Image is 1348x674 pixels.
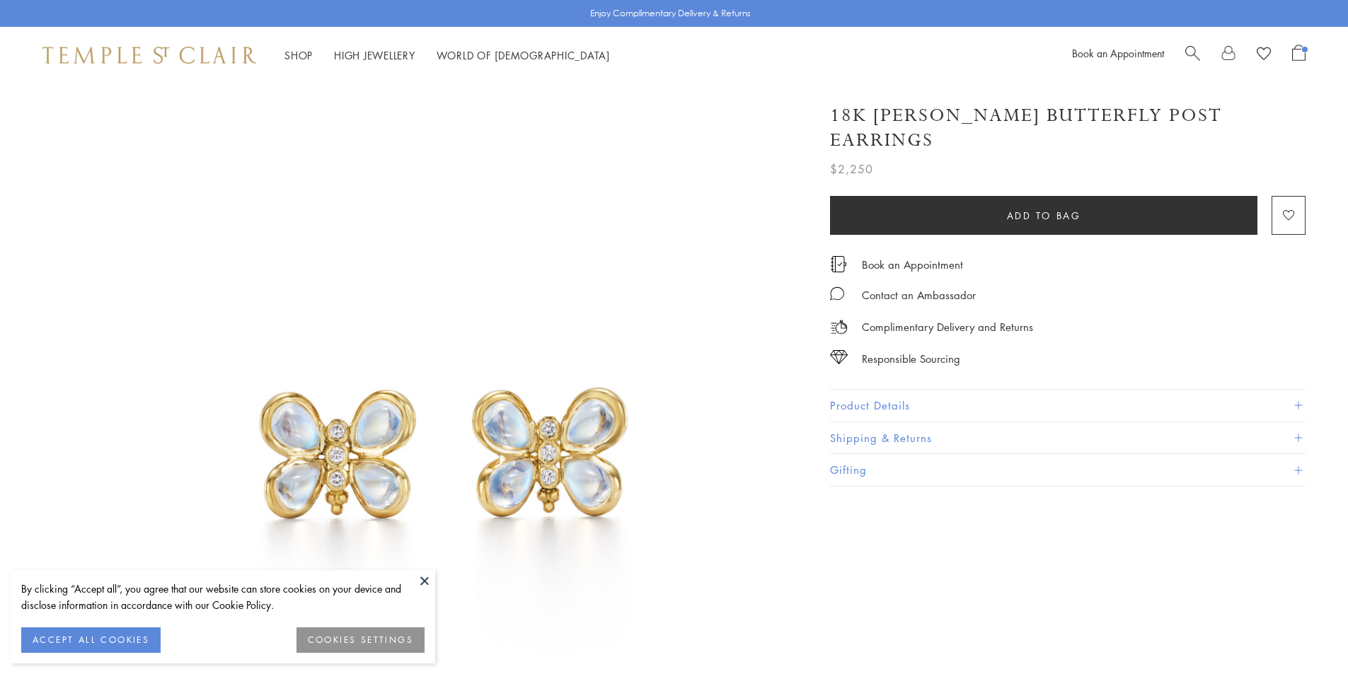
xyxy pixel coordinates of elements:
[830,256,847,272] img: icon_appointment.svg
[334,48,415,62] a: High JewelleryHigh Jewellery
[830,103,1306,153] h1: 18K [PERSON_NAME] Butterfly Post Earrings
[437,48,610,62] a: World of [DEMOGRAPHIC_DATA]World of [DEMOGRAPHIC_DATA]
[296,627,425,653] button: COOKIES SETTINGS
[1007,208,1081,223] span: Add to bag
[862,350,960,368] div: Responsible Sourcing
[284,48,313,62] a: ShopShop
[830,196,1257,235] button: Add to bag
[1257,45,1271,66] a: View Wishlist
[830,318,848,336] img: icon_delivery.svg
[21,627,161,653] button: ACCEPT ALL COOKIES
[1185,45,1200,66] a: Search
[830,454,1306,486] button: Gifting
[1277,608,1334,660] iframe: Gorgias live chat messenger
[830,390,1306,422] button: Product Details
[862,286,976,304] div: Contact an Ambassador
[862,257,963,272] a: Book an Appointment
[1292,45,1306,66] a: Open Shopping Bag
[1072,46,1164,60] a: Book an Appointment
[830,422,1306,454] button: Shipping & Returns
[830,350,848,364] img: icon_sourcing.svg
[42,47,256,64] img: Temple St. Clair
[862,318,1033,336] p: Complimentary Delivery and Returns
[21,581,425,613] div: By clicking “Accept all”, you agree that our website can store cookies on your device and disclos...
[830,160,873,178] span: $2,250
[284,47,610,64] nav: Main navigation
[590,6,751,21] p: Enjoy Complimentary Delivery & Returns
[830,286,844,301] img: MessageIcon-01_2.svg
